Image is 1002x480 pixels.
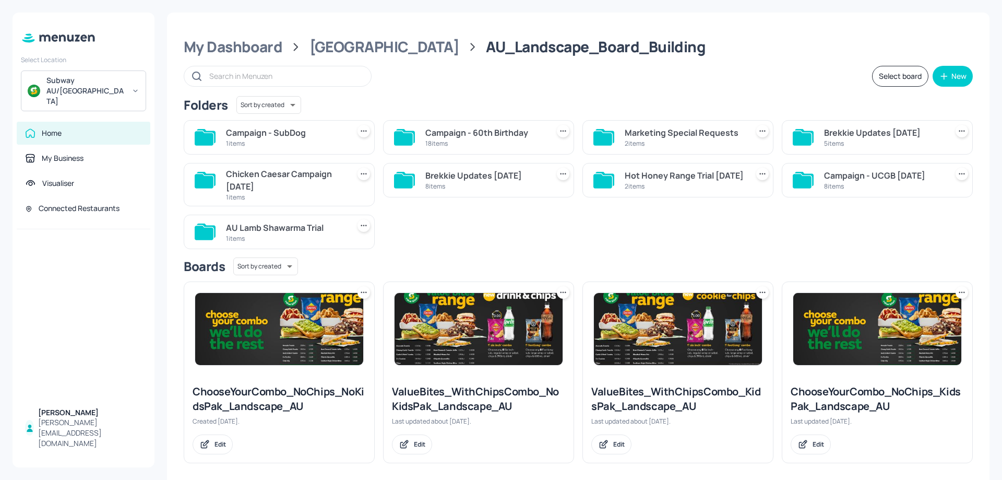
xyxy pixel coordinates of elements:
div: 8 items [425,182,544,191]
div: ValueBites_WithChipsCombo_NoKidsPak_Landscape_AU [392,384,565,414]
div: 1 items [226,234,345,243]
div: 8 items [824,182,943,191]
div: Connected Restaurants [39,203,120,214]
img: 2025-03-05-1741140906389y9ao5vmqtjk.jpeg [195,293,363,365]
div: 1 items [226,193,345,202]
img: avatar [28,85,40,97]
div: Edit [214,440,226,449]
div: Select Location [21,55,146,64]
img: 2025-03-05-1741140906389y9ao5vmqtjk.jpeg [793,293,961,365]
div: Brekkie Updates [DATE] [425,169,544,182]
div: 5 items [824,139,943,148]
div: [PERSON_NAME][EMAIL_ADDRESS][DOMAIN_NAME] [38,417,142,449]
div: Folders [184,97,228,113]
div: Last updated about [DATE]. [591,417,765,426]
div: Campaign - 60th Birthday [425,126,544,139]
div: Last updated [DATE]. [791,417,964,426]
div: Created [DATE]. [193,417,366,426]
div: 1 items [226,139,345,148]
div: Sort by created [233,256,298,277]
div: Visualiser [42,178,74,189]
div: Campaign - SubDog [226,126,345,139]
div: AU Lamb Shawarma Trial [226,221,345,234]
div: AU_Landscape_Board_Building [486,38,705,56]
div: 18 items [425,139,544,148]
div: Edit [813,440,824,449]
div: New [951,73,967,80]
div: 2 items [625,139,744,148]
button: Select board [872,66,928,87]
div: Home [42,128,62,138]
div: Subway AU/[GEOGRAPHIC_DATA] [46,75,125,107]
img: 2025-07-10-17521107088203kx35vaunet.jpeg [395,293,563,365]
img: 2025-07-14-1752473805400kqv07lorw2.jpeg [594,293,762,365]
div: [GEOGRAPHIC_DATA] [309,38,459,56]
div: My Dashboard [184,38,282,56]
div: Brekkie Updates [DATE] [824,126,943,139]
div: 2 items [625,182,744,191]
div: My Business [42,153,83,163]
div: Hot Honey Range Trial [DATE] [625,169,744,182]
div: ChooseYourCombo_NoChips_NoKidsPak_Landscape_AU [193,384,366,414]
div: Chicken Caesar Campaign [DATE] [226,168,345,193]
div: Boards [184,258,225,275]
div: [PERSON_NAME] [38,407,142,418]
input: Search in Menuzen [209,68,361,84]
div: Campaign - UCGB [DATE] [824,169,943,182]
div: Edit [613,440,625,449]
div: ChooseYourCombo_NoChips_KidsPak_Landscape_AU [791,384,964,414]
div: ValueBites_WithChipsCombo_KidsPak_Landscape_AU [591,384,765,414]
div: Last updated about [DATE]. [392,417,565,426]
div: Edit [414,440,425,449]
div: Sort by created [236,95,301,115]
div: Marketing Special Requests [625,126,744,139]
button: New [933,66,973,87]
